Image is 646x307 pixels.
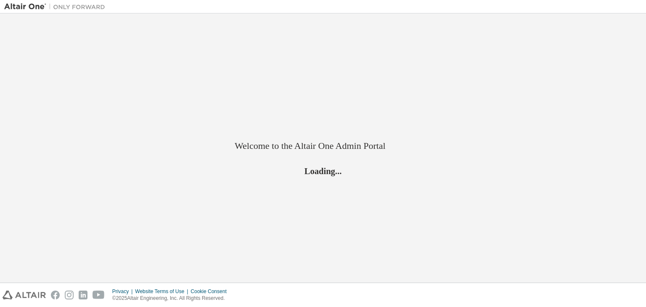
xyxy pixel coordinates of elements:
div: Privacy [112,288,135,295]
img: altair_logo.svg [3,291,46,299]
img: linkedin.svg [79,291,87,299]
h2: Welcome to the Altair One Admin Portal [235,140,411,152]
div: Cookie Consent [191,288,231,295]
p: © 2025 Altair Engineering, Inc. All Rights Reserved. [112,295,232,302]
img: instagram.svg [65,291,74,299]
h2: Loading... [235,166,411,177]
div: Website Terms of Use [135,288,191,295]
img: facebook.svg [51,291,60,299]
img: youtube.svg [93,291,105,299]
img: Altair One [4,3,109,11]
